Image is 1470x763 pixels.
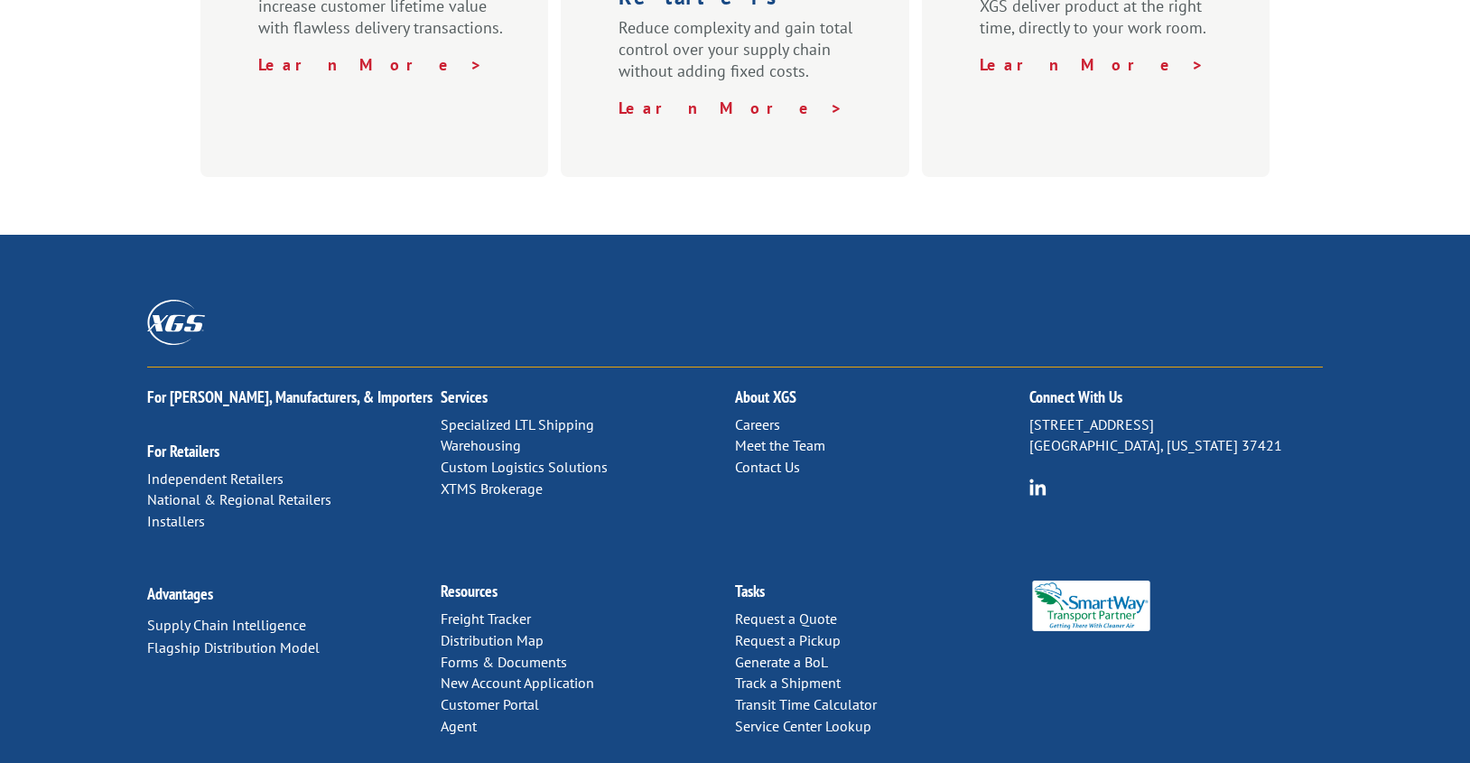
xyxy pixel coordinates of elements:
a: XTMS Brokerage [441,479,543,498]
a: For Retailers [147,441,219,461]
a: Agent [441,717,477,735]
a: Installers [147,512,205,530]
a: Meet the Team [735,436,825,454]
a: Track a Shipment [735,674,841,692]
a: Customer Portal [441,695,539,713]
img: XGS_Logos_ALL_2024_All_White [147,300,205,344]
a: Learn More > [258,54,483,75]
a: National & Regional Retailers [147,490,331,508]
a: Independent Retailers [147,470,284,488]
p: [STREET_ADDRESS] [GEOGRAPHIC_DATA], [US_STATE] 37421 [1029,414,1324,458]
img: group-6 [1029,479,1047,496]
a: Flagship Distribution Model [147,638,320,656]
a: About XGS [735,386,796,407]
a: Distribution Map [441,631,544,649]
h2: Connect With Us [1029,389,1324,414]
a: Generate a BoL [735,653,828,671]
a: New Account Application [441,674,594,692]
a: Specialized LTL Shipping [441,415,594,433]
a: Learn More > [619,98,843,118]
a: Service Center Lookup [735,717,871,735]
a: Learn More > [980,54,1205,75]
h2: Tasks [735,583,1029,609]
a: Advantages [147,583,213,604]
p: Reduce complexity and gain total control over your supply chain without adding fixed costs. [619,17,858,98]
a: Supply Chain Intelligence [147,616,306,634]
a: Request a Quote [735,609,837,628]
a: Warehousing [441,436,521,454]
a: Freight Tracker [441,609,531,628]
a: Careers [735,415,780,433]
a: Resources [441,581,498,601]
a: Request a Pickup [735,631,841,649]
a: Services [441,386,488,407]
a: Custom Logistics Solutions [441,458,608,476]
a: For [PERSON_NAME], Manufacturers, & Importers [147,386,433,407]
img: Smartway_Logo [1029,581,1154,631]
a: Transit Time Calculator [735,695,877,713]
a: Contact Us [735,458,800,476]
a: Forms & Documents [441,653,567,671]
